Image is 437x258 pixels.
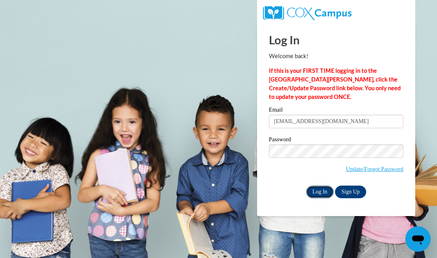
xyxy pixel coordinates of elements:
a: Sign Up [335,186,366,198]
h1: Log In [269,32,403,48]
label: Email [269,107,403,115]
input: Log In [306,186,334,198]
p: Welcome back! [269,52,403,61]
label: Password [269,137,403,144]
img: COX Campus [263,6,352,20]
strong: If this is your FIRST TIME logging in to the [GEOGRAPHIC_DATA][PERSON_NAME], click the Create/Upd... [269,67,401,100]
a: Update/Forgot Password [346,166,403,172]
iframe: Button to launch messaging window [405,226,431,252]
